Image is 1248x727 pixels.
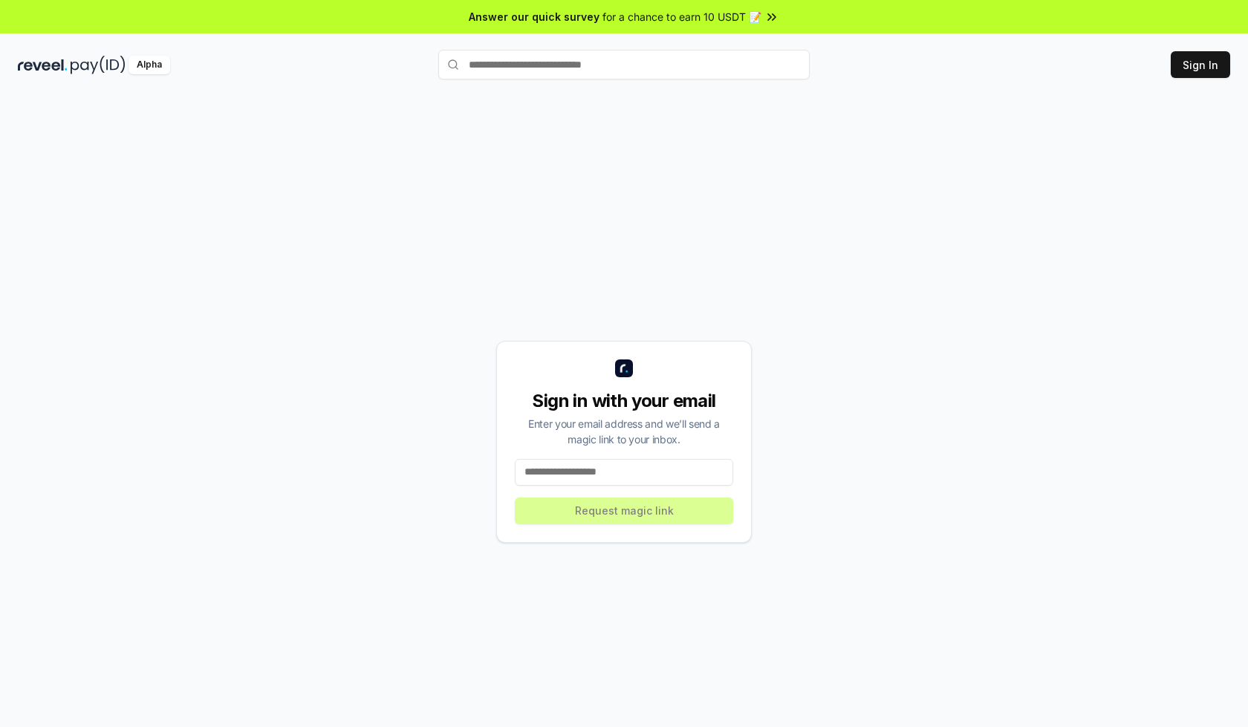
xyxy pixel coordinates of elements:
[129,56,170,74] div: Alpha
[602,9,761,25] span: for a chance to earn 10 USDT 📝
[515,416,733,447] div: Enter your email address and we’ll send a magic link to your inbox.
[1171,51,1230,78] button: Sign In
[71,56,126,74] img: pay_id
[18,56,68,74] img: reveel_dark
[469,9,599,25] span: Answer our quick survey
[615,359,633,377] img: logo_small
[515,389,733,413] div: Sign in with your email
